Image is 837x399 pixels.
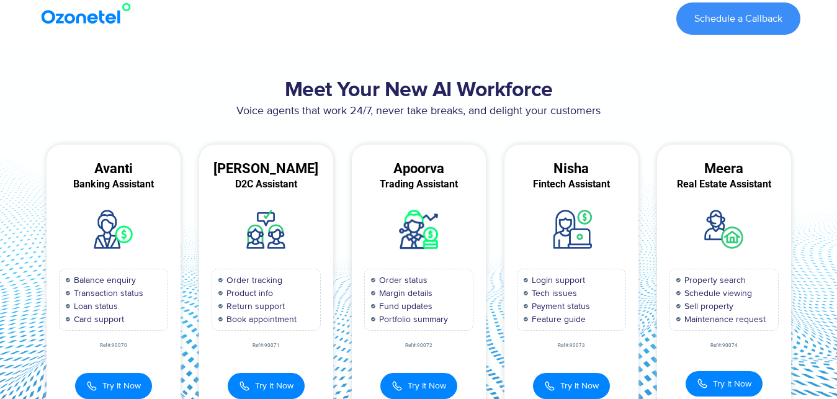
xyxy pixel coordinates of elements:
span: Book appointment [223,313,297,326]
div: Nisha [504,163,638,174]
div: Trading Assistant [352,179,486,190]
button: Try It Now [686,371,763,397]
span: Try It Now [255,379,293,392]
p: Voice agents that work 24/7, never take breaks, and delight your customers [37,103,800,120]
div: Fintech Assistant [504,179,638,190]
div: D2C Assistant [199,179,333,190]
span: Try It Now [713,377,751,390]
span: Tech issues [529,287,577,300]
span: Card support [71,313,124,326]
img: Call Icon [544,379,555,393]
span: Balance enquiry [71,274,136,287]
button: Try It Now [75,373,152,399]
span: Return support [223,300,285,313]
span: Try It Now [102,379,141,392]
span: Transaction status [71,287,143,300]
button: Try It Now [228,373,305,399]
div: Meera [657,163,791,174]
span: Portfolio summary [376,313,448,326]
a: Schedule a Callback [676,2,800,35]
div: Ref#:90071 [199,343,333,348]
span: Fund updates [376,300,432,313]
div: Apoorva [352,163,486,174]
div: [PERSON_NAME] [199,163,333,174]
span: Loan status [71,300,118,313]
button: Try It Now [380,373,457,399]
img: Call Icon [239,379,250,393]
h2: Meet Your New AI Workforce [37,78,800,103]
span: Schedule viewing [681,287,752,300]
span: Feature guide [529,313,586,326]
span: Try It Now [408,379,446,392]
span: Margin details [376,287,432,300]
div: Ref#:90072 [352,343,486,348]
img: Call Icon [697,378,708,389]
img: Call Icon [392,379,403,393]
span: Payment status [529,300,590,313]
span: Property search [681,274,746,287]
div: Avanti [47,163,181,174]
span: Order status [376,274,427,287]
div: Real Estate Assistant [657,179,791,190]
button: Try It Now [533,373,610,399]
span: Product info [223,287,273,300]
span: Login support [529,274,585,287]
span: Order tracking [223,274,282,287]
div: Ref#:90074 [657,343,791,348]
span: Schedule a Callback [694,14,782,24]
span: Try It Now [560,379,599,392]
div: Ref#:90073 [504,343,638,348]
div: Ref#:90070 [47,343,181,348]
div: Banking Assistant [47,179,181,190]
span: Maintenance request [681,313,766,326]
span: Sell property [681,300,733,313]
img: Call Icon [86,379,97,393]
